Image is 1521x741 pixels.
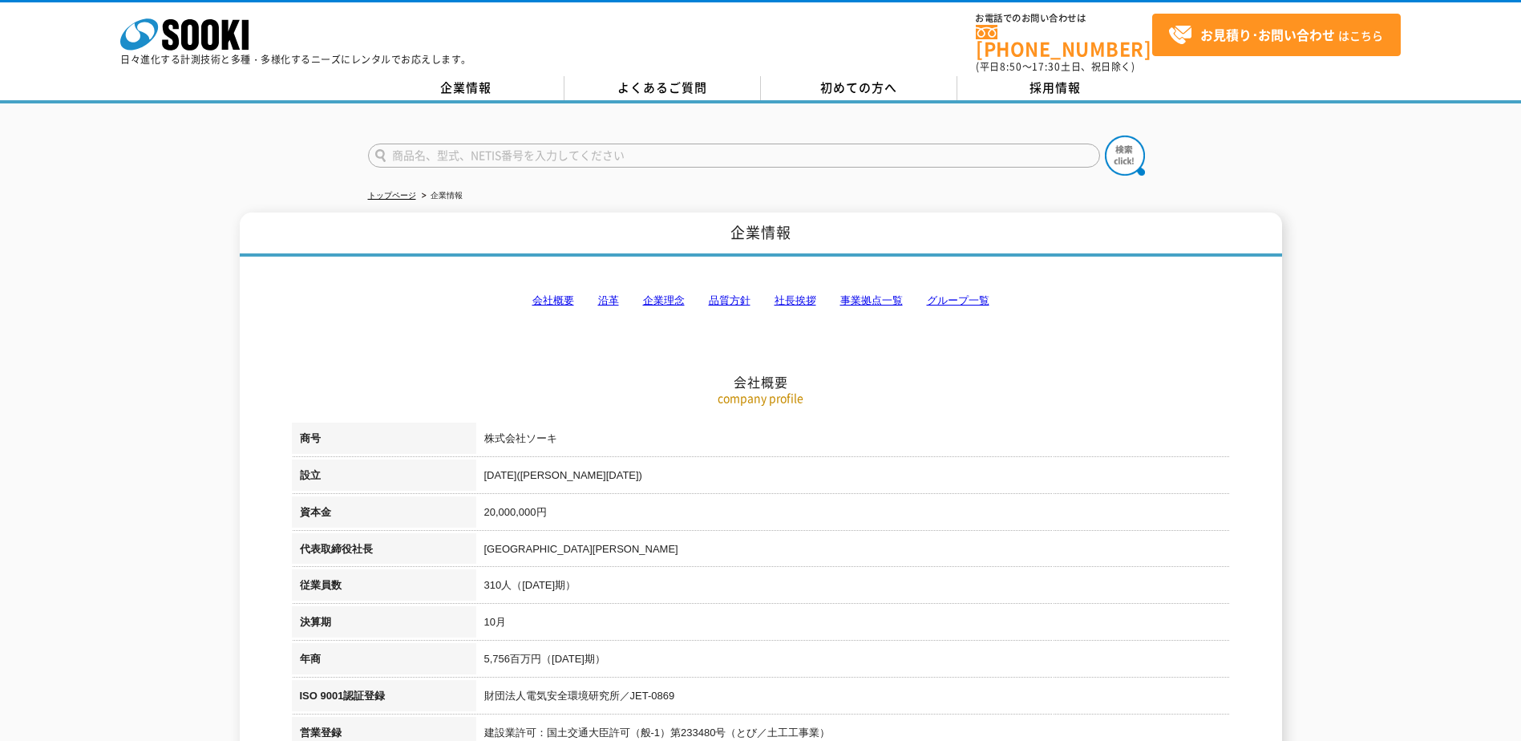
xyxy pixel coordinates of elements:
h1: 企業情報 [240,213,1282,257]
td: [GEOGRAPHIC_DATA][PERSON_NAME] [476,533,1230,570]
th: 代表取締役社長 [292,533,476,570]
img: btn_search.png [1105,136,1145,176]
li: 企業情報 [419,188,463,204]
a: 会社概要 [532,294,574,306]
a: 事業拠点一覧 [840,294,903,306]
td: 財団法人電気安全環境研究所／JET-0869 [476,680,1230,717]
a: [PHONE_NUMBER] [976,25,1152,58]
a: 採用情報 [957,76,1154,100]
a: トップページ [368,191,416,200]
a: グループ一覧 [927,294,989,306]
td: 5,756百万円（[DATE]期） [476,643,1230,680]
a: 初めての方へ [761,76,957,100]
th: 決算期 [292,606,476,643]
td: 株式会社ソーキ [476,423,1230,460]
a: よくあるご質問 [564,76,761,100]
td: 10月 [476,606,1230,643]
th: 設立 [292,460,476,496]
th: 商号 [292,423,476,460]
span: 初めての方へ [820,79,897,96]
p: 日々進化する計測技術と多種・多様化するニーズにレンタルでお応えします。 [120,55,471,64]
input: 商品名、型式、NETIS番号を入力してください [368,144,1100,168]
a: 企業情報 [368,76,564,100]
th: 資本金 [292,496,476,533]
td: 310人（[DATE]期） [476,569,1230,606]
span: 8:50 [1000,59,1022,74]
span: はこちら [1168,23,1383,47]
strong: お見積り･お問い合わせ [1200,25,1335,44]
th: 従業員数 [292,569,476,606]
span: (平日 ～ 土日、祝日除く) [976,59,1135,74]
a: お見積り･お問い合わせはこちら [1152,14,1401,56]
th: 年商 [292,643,476,680]
p: company profile [292,390,1230,407]
span: お電話でのお問い合わせは [976,14,1152,23]
a: 社長挨拶 [775,294,816,306]
td: 20,000,000円 [476,496,1230,533]
td: [DATE]([PERSON_NAME][DATE]) [476,460,1230,496]
h2: 会社概要 [292,213,1230,391]
a: 品質方針 [709,294,750,306]
a: 企業理念 [643,294,685,306]
a: 沿革 [598,294,619,306]
span: 17:30 [1032,59,1061,74]
th: ISO 9001認証登録 [292,680,476,717]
